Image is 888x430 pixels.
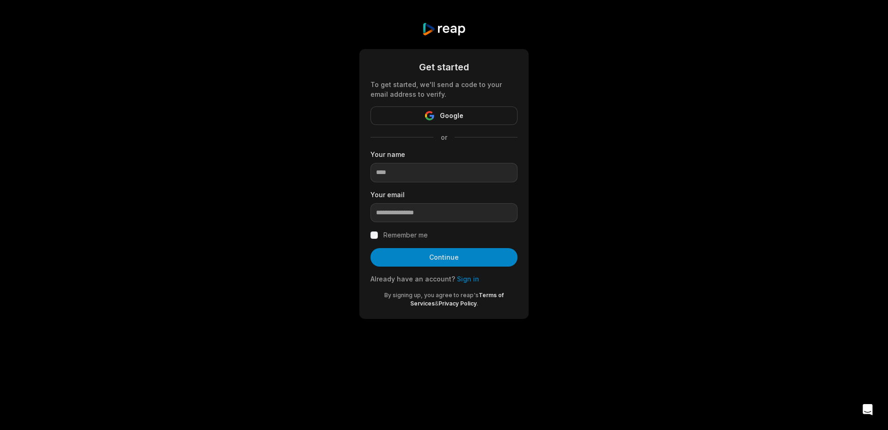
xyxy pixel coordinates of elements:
a: Sign in [457,275,479,283]
label: Remember me [383,230,428,241]
span: Already have an account? [370,275,455,283]
img: reap [422,22,466,36]
div: Open Intercom Messenger [857,399,879,421]
span: Google [440,110,463,121]
button: Continue [370,248,518,267]
label: Your name [370,150,518,159]
div: To get started, we'll send a code to your email address to verify. [370,80,518,99]
a: Privacy Policy [438,300,477,307]
label: Your email [370,190,518,199]
span: By signing up, you agree to reap's [384,292,479,299]
span: . [477,300,478,307]
span: & [435,300,438,307]
div: Get started [370,60,518,74]
span: or [433,132,455,142]
button: Google [370,106,518,125]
